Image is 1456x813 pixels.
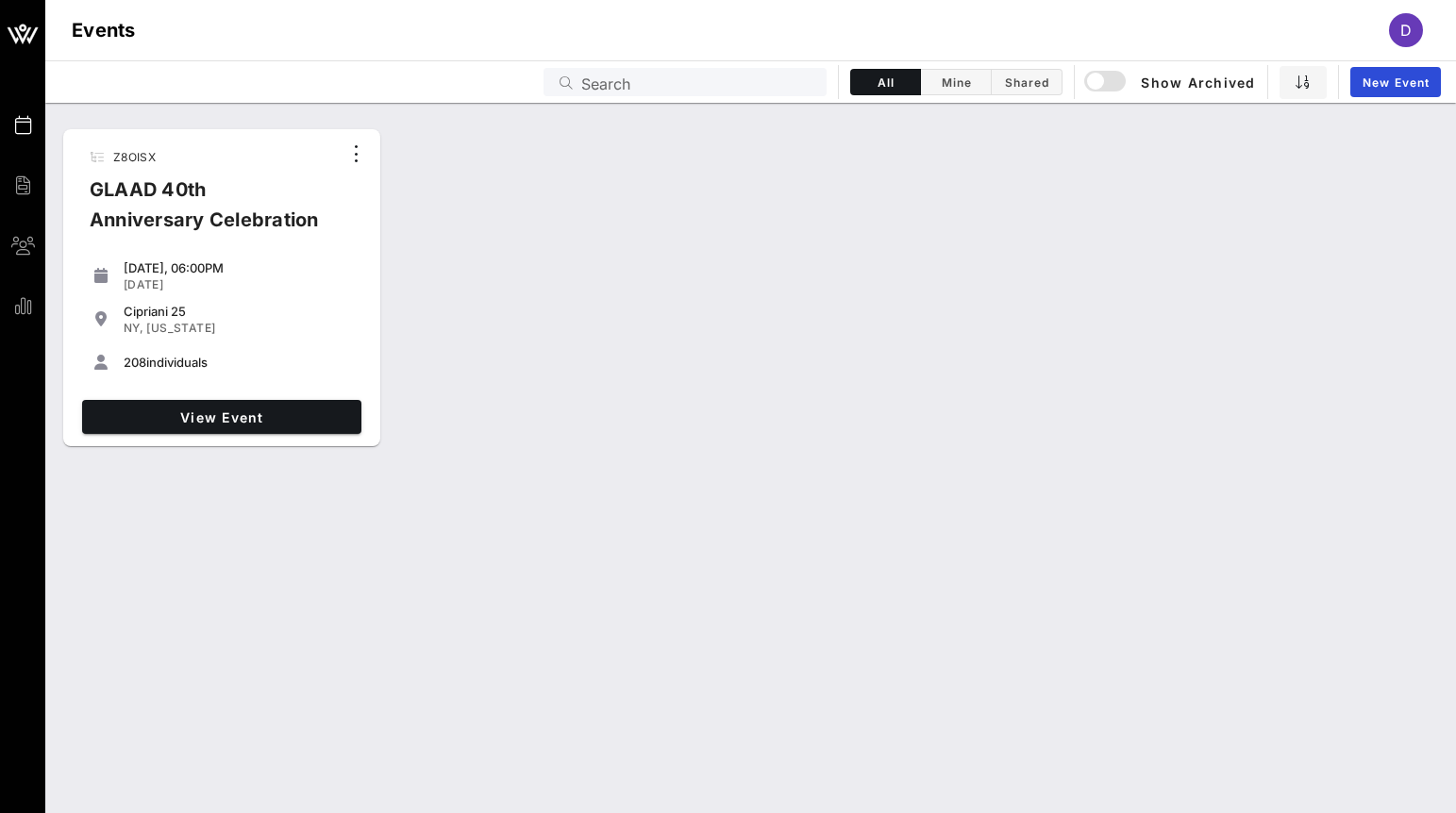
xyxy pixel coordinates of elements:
[921,69,992,95] button: Mine
[1350,67,1441,97] a: New Event
[1087,71,1255,93] span: Show Archived
[90,409,354,425] span: View Event
[124,321,143,335] span: NY,
[124,304,354,319] div: Cipriani 25
[1389,13,1423,47] div: D
[113,150,156,164] span: Z8OISX
[1003,75,1050,90] span: Shared
[992,69,1063,95] button: Shared
[75,174,341,250] div: GLAAD 40th Anniversary Celebration
[124,355,354,370] div: individuals
[72,15,136,45] h1: Events
[862,75,909,90] span: All
[1400,21,1412,40] span: D
[124,355,146,370] span: 208
[124,277,354,292] div: [DATE]
[932,75,979,90] span: Mine
[82,400,361,434] a: View Event
[850,69,921,95] button: All
[1362,75,1430,90] span: New Event
[146,321,215,335] span: [US_STATE]
[124,260,354,275] div: [DATE], 06:00PM
[1086,65,1256,99] button: Show Archived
